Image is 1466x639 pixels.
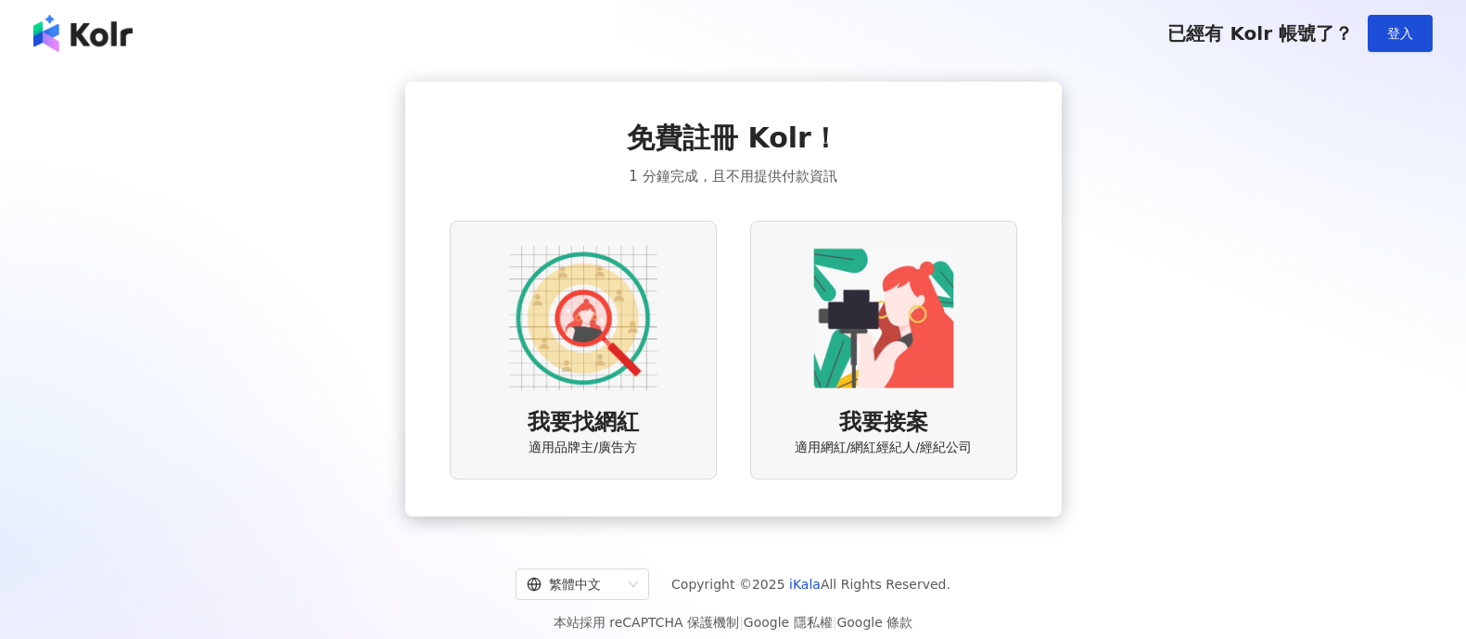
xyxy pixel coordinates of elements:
[33,15,133,52] img: logo
[671,573,950,595] span: Copyright © 2025 All Rights Reserved.
[839,407,928,439] span: 我要接案
[744,615,833,630] a: Google 隱私權
[789,577,821,592] a: iKala
[833,615,837,630] span: |
[1387,26,1413,41] span: 登入
[629,165,836,187] span: 1 分鐘完成，且不用提供付款資訊
[1167,22,1353,45] span: 已經有 Kolr 帳號了？
[554,611,912,633] span: 本站採用 reCAPTCHA 保護機制
[527,569,621,599] div: 繁體中文
[795,439,972,457] span: 適用網紅/網紅經紀人/經紀公司
[739,615,744,630] span: |
[529,439,637,457] span: 適用品牌主/廣告方
[809,244,958,392] img: KOL identity option
[1368,15,1433,52] button: 登入
[509,244,657,392] img: AD identity option
[528,407,639,439] span: 我要找網紅
[627,119,839,158] span: 免費註冊 Kolr！
[836,615,912,630] a: Google 條款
